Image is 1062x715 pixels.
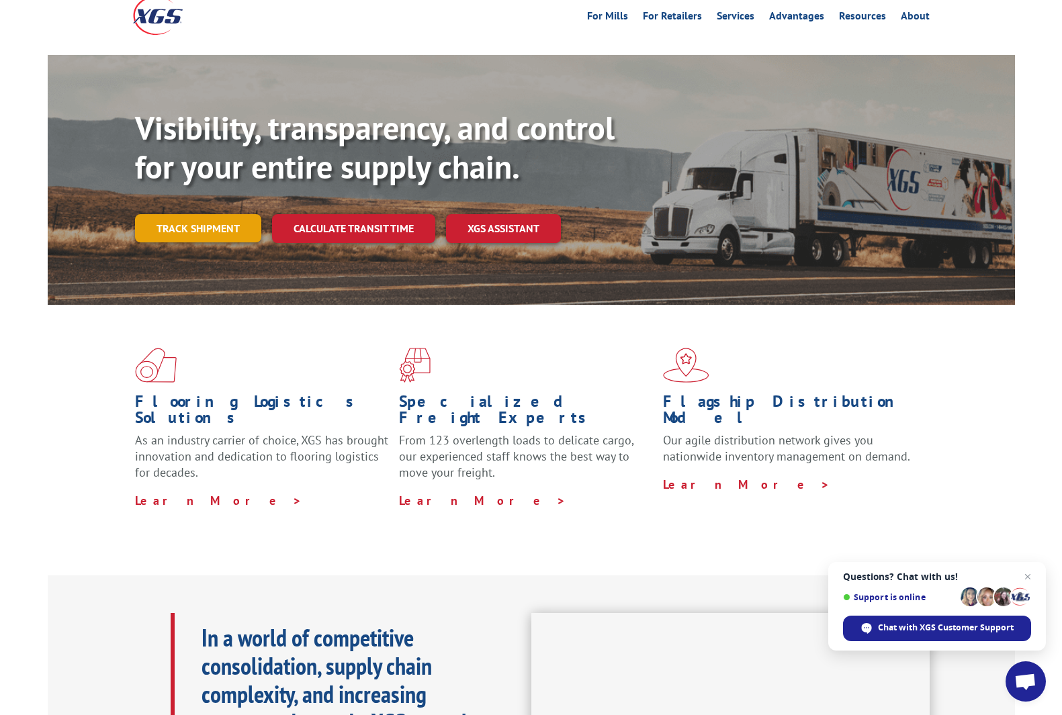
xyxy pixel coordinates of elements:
a: For Retailers [643,11,702,26]
a: Resources [839,11,886,26]
div: Open chat [1006,661,1046,702]
span: Questions? Chat with us! [843,571,1031,582]
a: Learn More > [135,493,302,508]
h1: Flooring Logistics Solutions [135,393,389,432]
span: As an industry carrier of choice, XGS has brought innovation and dedication to flooring logistics... [135,432,388,480]
img: xgs-icon-focused-on-flooring-red [399,348,431,383]
a: About [901,11,930,26]
a: For Mills [587,11,628,26]
img: xgs-icon-total-supply-chain-intelligence-red [135,348,177,383]
span: Our agile distribution network gives you nationwide inventory management on demand. [663,432,910,464]
a: Track shipment [135,214,261,242]
a: Learn More > [663,477,830,492]
b: Visibility, transparency, and control for your entire supply chain. [135,107,615,187]
img: xgs-icon-flagship-distribution-model-red [663,348,709,383]
p: From 123 overlength loads to delicate cargo, our experienced staff knows the best way to move you... [399,432,653,492]
a: Advantages [769,11,824,26]
a: XGS ASSISTANT [446,214,561,243]
a: Calculate transit time [272,214,435,243]
span: Close chat [1020,569,1036,585]
a: Services [717,11,754,26]
div: Chat with XGS Customer Support [843,616,1031,641]
a: Learn More > [399,493,566,508]
h1: Flagship Distribution Model [663,393,917,432]
span: Chat with XGS Customer Support [878,622,1014,634]
h1: Specialized Freight Experts [399,393,653,432]
span: Support is online [843,592,956,602]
